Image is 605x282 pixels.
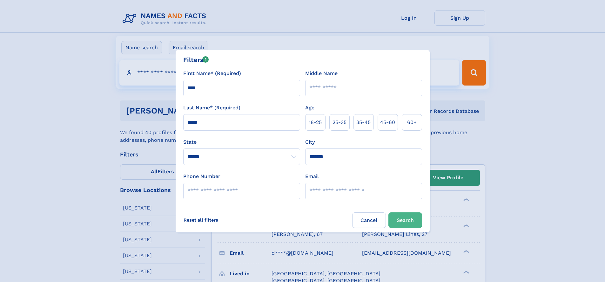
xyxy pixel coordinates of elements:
[356,119,371,126] span: 35‑45
[388,212,422,228] button: Search
[305,173,319,180] label: Email
[183,138,300,146] label: State
[183,173,220,180] label: Phone Number
[183,104,240,112] label: Last Name* (Required)
[305,104,314,112] label: Age
[352,212,386,228] label: Cancel
[305,70,338,77] label: Middle Name
[407,119,417,126] span: 60+
[333,119,346,126] span: 25‑35
[309,119,322,126] span: 18‑25
[305,138,315,146] label: City
[183,70,241,77] label: First Name* (Required)
[380,119,395,126] span: 45‑60
[183,55,209,65] div: Filters
[179,212,222,228] label: Reset all filters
